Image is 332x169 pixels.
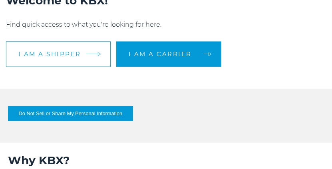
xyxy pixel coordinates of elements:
h2: Why KBX? [8,153,324,168]
iframe: Chat Widget [292,131,332,169]
a: I am a shipper arrow arrow [6,41,111,67]
a: I am a carrier arrow arrow [116,41,221,67]
button: Do Not Sell or Share My Personal Information [8,106,133,121]
p: Find quick access to what you're looking for here. [6,20,326,29]
span: I am a shipper [18,51,81,57]
img: arrow [98,52,101,57]
span: I am a carrier [129,51,192,57]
